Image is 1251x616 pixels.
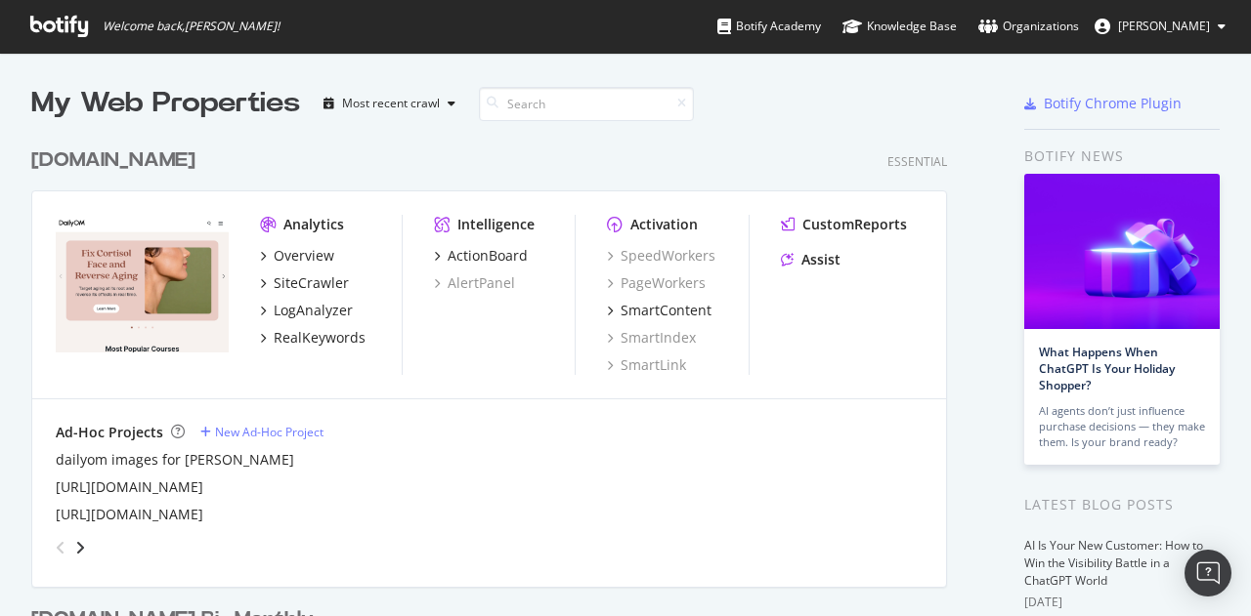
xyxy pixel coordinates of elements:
div: SmartContent [621,301,712,320]
a: [URL][DOMAIN_NAME] [56,477,203,497]
a: CustomReports [781,215,907,234]
a: SmartLink [607,355,686,375]
button: [PERSON_NAME] [1079,11,1241,42]
div: Intelligence [457,215,535,234]
a: Botify Chrome Plugin [1024,94,1182,113]
div: angle-left [48,532,73,563]
div: CustomReports [802,215,907,234]
div: LogAnalyzer [274,301,353,320]
a: SiteCrawler [260,273,349,293]
div: Botify Academy [717,17,821,36]
span: Bill Elward [1118,18,1210,34]
div: Organizations [978,17,1079,36]
div: [DATE] [1024,594,1220,611]
a: [URL][DOMAIN_NAME] [56,505,203,524]
div: Botify Chrome Plugin [1044,94,1182,113]
div: Open Intercom Messenger [1185,550,1231,596]
a: LogAnalyzer [260,301,353,320]
button: Most recent crawl [316,88,463,119]
a: Assist [781,250,841,269]
a: New Ad-Hoc Project [200,424,324,440]
a: PageWorkers [607,273,706,293]
input: Search [479,87,694,121]
a: [DOMAIN_NAME] [31,146,203,175]
a: ActionBoard [434,246,528,266]
a: Overview [260,246,334,266]
img: What Happens When ChatGPT Is Your Holiday Shopper? [1024,174,1220,329]
a: What Happens When ChatGPT Is Your Holiday Shopper? [1039,344,1175,393]
a: SpeedWorkers [607,246,715,266]
a: AI Is Your New Customer: How to Win the Visibility Battle in a ChatGPT World [1024,537,1203,589]
div: Analytics [283,215,344,234]
div: AI agents don’t just influence purchase decisions — they make them. Is your brand ready? [1039,403,1205,450]
a: RealKeywords [260,328,366,348]
div: SiteCrawler [274,273,349,293]
div: Overview [274,246,334,266]
div: Most recent crawl [342,98,440,109]
div: Knowledge Base [842,17,957,36]
div: Assist [801,250,841,269]
div: ActionBoard [448,246,528,266]
div: My Web Properties [31,84,300,123]
div: Latest Blog Posts [1024,494,1220,515]
div: Activation [630,215,698,234]
a: dailyom images for [PERSON_NAME] [56,450,294,470]
div: [DOMAIN_NAME] [31,146,195,175]
span: Welcome back, [PERSON_NAME] ! [103,19,280,34]
div: Botify news [1024,145,1220,167]
div: angle-right [73,538,87,557]
div: RealKeywords [274,328,366,348]
div: Ad-Hoc Projects [56,423,163,442]
a: AlertPanel [434,273,515,293]
a: SmartContent [607,301,712,320]
a: SmartIndex [607,328,696,348]
div: Essential [887,153,947,170]
div: New Ad-Hoc Project [215,424,324,440]
img: dailyom.com [56,215,229,353]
